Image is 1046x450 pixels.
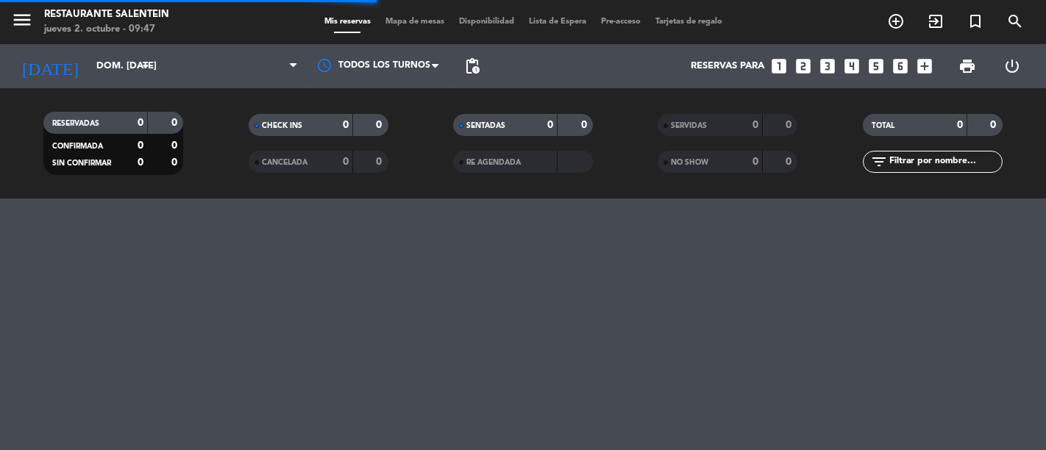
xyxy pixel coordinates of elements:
i: looks_4 [842,57,861,76]
span: TOTAL [872,122,894,129]
strong: 0 [171,140,180,151]
i: filter_list [870,153,888,171]
i: looks_6 [891,57,910,76]
span: SIN CONFIRMAR [52,160,111,167]
span: CHECK INS [262,122,302,129]
strong: 0 [786,120,794,130]
strong: 0 [753,157,758,167]
i: search [1006,12,1024,30]
strong: 0 [547,120,553,130]
span: pending_actions [463,57,481,75]
strong: 0 [343,157,349,167]
strong: 0 [343,120,349,130]
strong: 0 [171,118,180,128]
span: CONFIRMADA [52,143,103,150]
i: looks_one [769,57,789,76]
span: Reservas para [691,60,764,72]
div: Restaurante Salentein [44,7,169,22]
strong: 0 [957,120,963,130]
span: Mis reservas [317,18,378,26]
strong: 0 [138,140,143,151]
strong: 0 [581,120,590,130]
i: exit_to_app [927,12,944,30]
div: LOG OUT [990,44,1036,88]
strong: 0 [138,118,143,128]
i: looks_5 [867,57,886,76]
i: power_settings_new [1003,57,1021,75]
i: looks_3 [818,57,837,76]
span: Pre-acceso [594,18,648,26]
strong: 0 [990,120,999,130]
button: menu [11,9,33,36]
strong: 0 [171,157,180,168]
span: CANCELADA [262,159,307,166]
i: menu [11,9,33,31]
div: jueves 2. octubre - 09:47 [44,22,169,37]
span: SERVIDAS [671,122,707,129]
i: add_circle_outline [887,12,905,30]
span: Disponibilidad [452,18,522,26]
i: turned_in_not [967,12,984,30]
i: arrow_drop_down [137,57,154,75]
span: RESERVADAS [52,120,99,127]
strong: 0 [376,157,385,167]
span: NO SHOW [671,159,708,166]
strong: 0 [753,120,758,130]
span: Mapa de mesas [378,18,452,26]
input: Filtrar por nombre... [888,154,1002,170]
span: Lista de Espera [522,18,594,26]
strong: 0 [138,157,143,168]
strong: 0 [786,157,794,167]
span: Tarjetas de regalo [648,18,730,26]
i: looks_two [794,57,813,76]
i: add_box [915,57,934,76]
i: [DATE] [11,50,89,82]
span: SENTADAS [466,122,505,129]
span: print [958,57,976,75]
span: RE AGENDADA [466,159,521,166]
strong: 0 [376,120,385,130]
